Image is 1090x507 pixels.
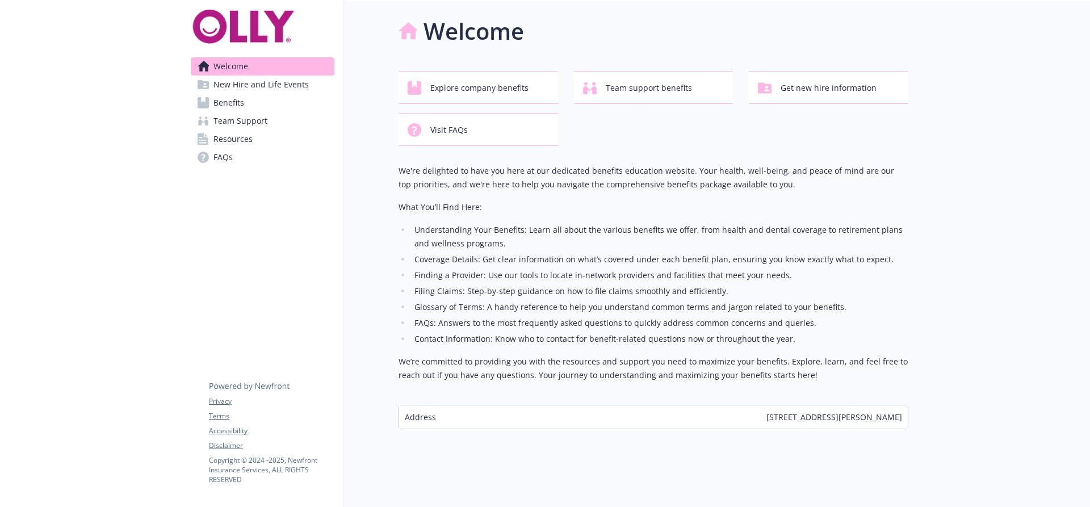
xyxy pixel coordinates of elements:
[191,148,334,166] a: FAQs
[399,71,558,104] button: Explore company benefits
[411,300,908,314] li: Glossary of Terms: A handy reference to help you understand common terms and jargon related to yo...
[606,77,692,99] span: Team support benefits
[399,113,558,146] button: Visit FAQs
[399,164,908,191] p: We're delighted to have you here at our dedicated benefits education website. Your health, well-b...
[191,112,334,130] a: Team Support
[430,119,468,141] span: Visit FAQs
[424,14,524,48] h1: Welcome
[209,396,334,407] a: Privacy
[574,71,733,104] button: Team support benefits
[213,76,309,94] span: New Hire and Life Events
[213,130,253,148] span: Resources
[209,441,334,451] a: Disclaimer
[749,71,908,104] button: Get new hire information
[411,269,908,282] li: Finding a Provider: Use our tools to locate in-network providers and facilities that meet your ne...
[209,411,334,421] a: Terms
[766,411,902,423] span: [STREET_ADDRESS][PERSON_NAME]
[213,112,267,130] span: Team Support
[399,200,908,214] p: What You’ll Find Here:
[191,94,334,112] a: Benefits
[411,284,908,298] li: Filing Claims: Step-by-step guidance on how to file claims smoothly and efficiently.
[191,57,334,76] a: Welcome
[213,94,244,112] span: Benefits
[405,411,436,423] span: Address
[411,332,908,346] li: Contact Information: Know who to contact for benefit-related questions now or throughout the year.
[209,426,334,436] a: Accessibility
[213,57,248,76] span: Welcome
[209,455,334,484] p: Copyright © 2024 - 2025 , Newfront Insurance Services, ALL RIGHTS RESERVED
[411,253,908,266] li: Coverage Details: Get clear information on what’s covered under each benefit plan, ensuring you k...
[411,316,908,330] li: FAQs: Answers to the most frequently asked questions to quickly address common concerns and queries.
[781,77,877,99] span: Get new hire information
[191,130,334,148] a: Resources
[399,355,908,382] p: We’re committed to providing you with the resources and support you need to maximize your benefit...
[430,77,529,99] span: Explore company benefits
[411,223,908,250] li: Understanding Your Benefits: Learn all about the various benefits we offer, from health and denta...
[213,148,233,166] span: FAQs
[191,76,334,94] a: New Hire and Life Events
